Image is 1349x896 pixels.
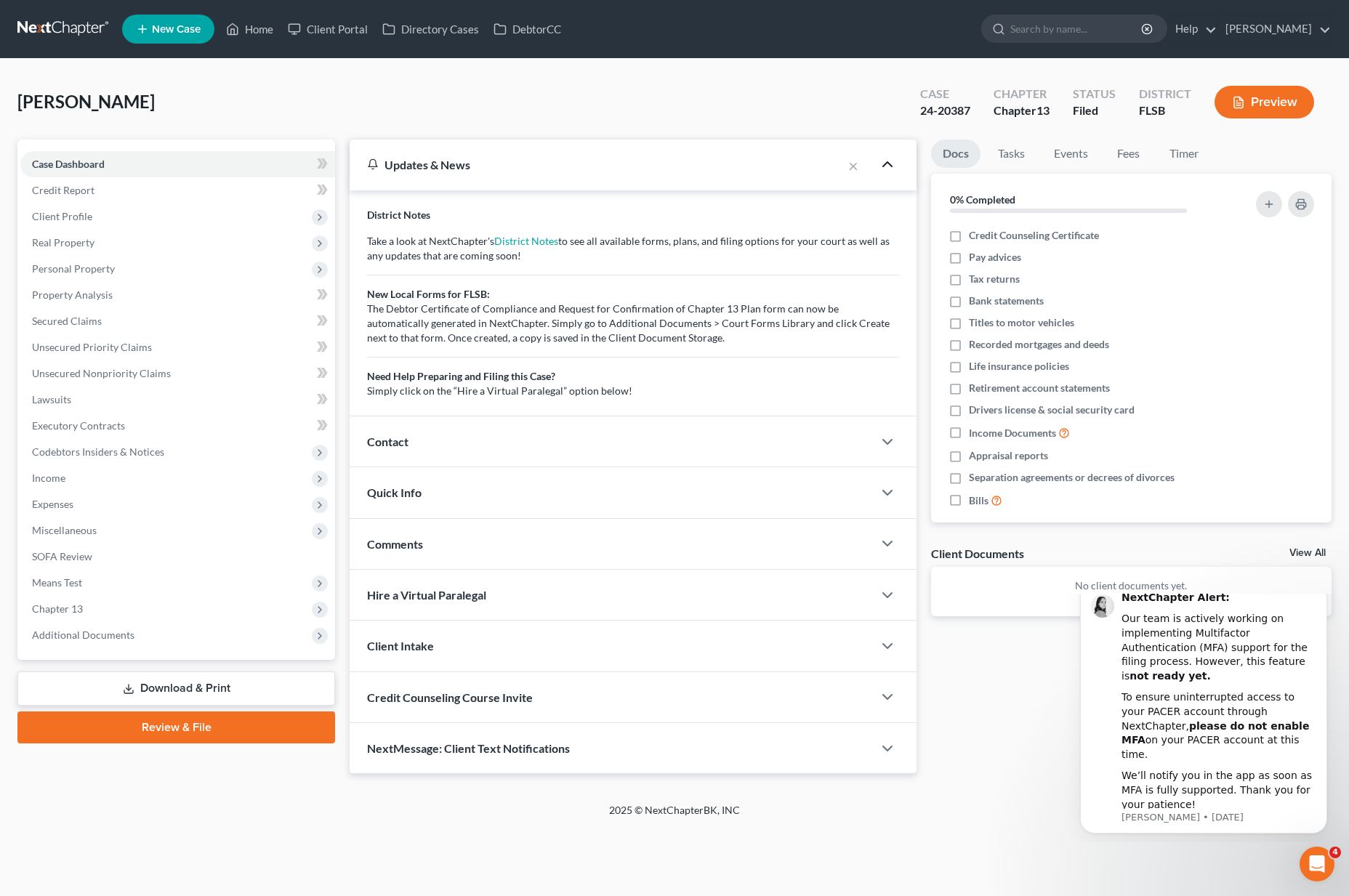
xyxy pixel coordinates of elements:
[20,360,335,387] a: Unsecured Nonpriority Claims
[367,639,434,653] span: Client Intake
[20,413,335,439] a: Executory Contracts
[32,341,152,353] span: Unsecured Priority Claims
[33,1,56,24] img: Profile image for Lindsey
[20,334,335,360] a: Unsecured Priority Claims
[1158,140,1210,168] a: Timer
[1073,86,1116,102] div: Status
[950,193,1015,206] strong: 0% Completed
[32,498,73,510] span: Expenses
[969,337,1109,352] span: Recorded mortgages and deeds
[20,282,335,308] a: Property Analysis
[969,315,1074,330] span: Titles to motor vehicles
[152,24,201,35] span: New Case
[367,741,570,755] span: NextMessage: Client Text Notifications
[367,485,422,499] span: Quick Info
[20,308,335,334] a: Secured Claims
[20,544,335,570] a: SOFA Review
[1289,548,1326,558] a: View All
[375,16,486,42] a: Directory Cases
[32,629,134,641] span: Additional Documents
[931,140,980,168] a: Docs
[131,126,251,138] b: please do not enable
[17,671,335,706] a: Download & Print
[367,288,490,300] b: New Local Forms for FLSB:
[32,158,105,170] span: Case Dashboard
[32,576,82,589] span: Means Test
[1300,847,1334,881] iframe: Intercom live chat
[32,472,65,484] span: Income
[32,210,92,222] span: Client Profile
[969,381,1110,395] span: Retirement account statements
[367,537,423,551] span: Comments
[1042,140,1100,168] a: Events
[63,217,258,230] p: Message from Lindsey, sent 9w ago
[281,16,375,42] a: Client Portal
[1036,103,1050,117] span: 13
[1073,102,1116,119] div: Filed
[1139,102,1191,119] div: FLSB
[32,367,171,379] span: Unsecured Nonpriority Claims
[367,690,533,704] span: Credit Counseling Course Invite
[969,426,1056,440] span: Income Documents
[994,86,1050,102] div: Chapter
[1139,86,1191,102] div: District
[367,370,555,382] b: Need Help Preparing and Filing this Case?
[486,16,568,42] a: DebtorCC
[367,435,408,448] span: Contact
[32,550,92,562] span: SOFA Review
[969,470,1175,485] span: Separation agreements or decrees of divorces
[32,184,94,196] span: Credit Report
[1218,16,1331,42] a: [PERSON_NAME]
[32,445,164,458] span: Codebtors Insiders & Notices
[969,403,1135,417] span: Drivers license & social security card
[494,235,558,247] a: District Notes
[969,493,988,508] span: Bills
[367,208,899,222] p: District Notes
[63,97,258,168] div: To ensure uninterrupted access to your PACER account through NextChapter, on your PACER account a...
[32,315,102,327] span: Secured Claims
[20,177,335,203] a: Credit Report
[63,18,258,89] div: Our team is actively working on implementing Multifactor Authentication (MFA) support for the fil...
[969,448,1048,463] span: Appraisal reports
[20,151,335,177] a: Case Dashboard
[920,86,970,102] div: Case
[17,711,335,743] a: Review & File
[848,157,858,174] button: ×
[969,250,1021,265] span: Pay advices
[969,272,1020,286] span: Tax returns
[1058,594,1349,842] iframe: Intercom notifications message
[32,393,71,405] span: Lawsuits
[920,102,970,119] div: 24-20387
[367,157,825,172] div: Updates & News
[994,102,1050,119] div: Chapter
[1010,15,1143,42] input: Search by name...
[367,234,899,398] p: Take a look at NextChapter's to see all available forms, plans, and filing options for your court...
[367,588,486,602] span: Hire a Virtual Paralegal
[219,16,281,42] a: Home
[260,803,1089,829] div: 2025 © NextChapterBK, INC
[931,546,1024,561] div: Client Documents
[32,262,115,275] span: Personal Property
[1106,140,1152,168] a: Fees
[63,175,258,218] div: We’ll notify you in the app as soon as MFA is fully supported. Thank you for your patience!
[969,359,1069,374] span: Life insurance policies
[17,91,155,112] span: [PERSON_NAME]
[63,140,87,152] b: MFA
[1329,847,1341,858] span: 4
[32,602,83,615] span: Chapter 13
[32,236,94,249] span: Real Property
[32,288,113,301] span: Property Analysis
[71,76,153,88] b: not ready yet.
[20,387,335,413] a: Lawsuits
[1215,86,1314,118] button: Preview
[32,419,125,432] span: Executory Contracts
[969,228,1099,243] span: Credit Counseling Certificate
[986,140,1036,168] a: Tasks
[32,524,97,536] span: Miscellaneous
[969,294,1044,308] span: Bank statements
[1168,16,1217,42] a: Help
[943,578,1320,593] p: No client documents yet.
